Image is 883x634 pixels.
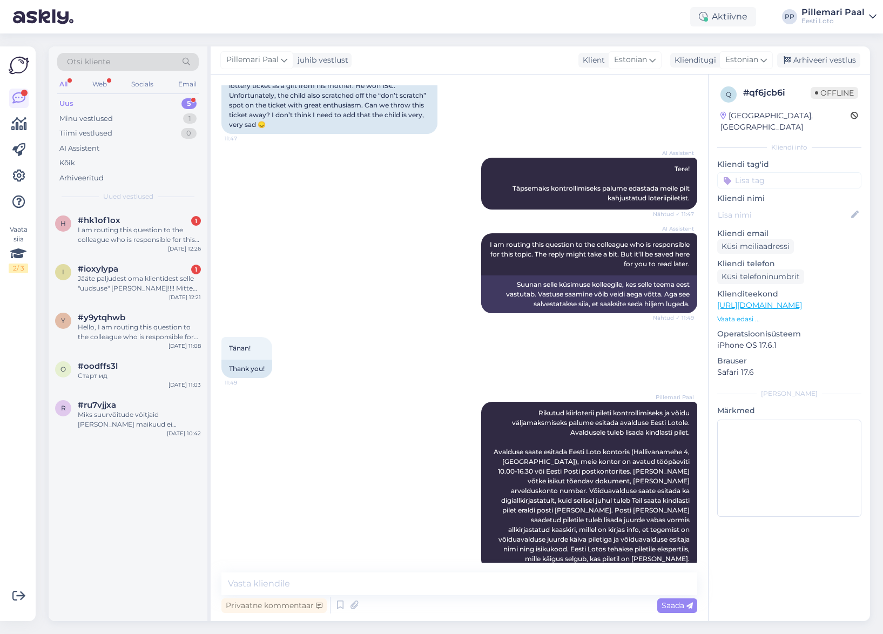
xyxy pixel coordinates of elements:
div: [DATE] 12:21 [169,293,201,301]
span: AI Assistent [653,225,694,233]
div: Hello, I am routing this question to the colleague who is responsible for this topic. The reply m... [78,322,201,342]
div: 1 [183,113,197,124]
span: #hk1of1ox [78,215,120,225]
div: Thank you! [221,360,272,378]
p: Kliendi telefon [717,258,861,269]
a: [URL][DOMAIN_NAME] [717,300,802,310]
span: #oodffs3l [78,361,118,371]
div: Pillemari Paal [801,8,865,17]
span: AI Assistent [653,149,694,157]
div: PP [782,9,797,24]
div: I am routing this question to the colleague who is responsible for this topic. The reply might ta... [78,225,201,245]
p: Kliendi tag'id [717,159,861,170]
div: Klient [578,55,605,66]
p: iPhone OS 17.6.1 [717,340,861,351]
div: # qf6jcb6i [743,86,811,99]
div: Aktiivne [690,7,756,26]
span: i [62,268,64,276]
p: Märkmed [717,405,861,416]
div: Vaata siia [9,225,28,273]
span: #ioxylypa [78,264,118,274]
div: Hello. Our [DEMOGRAPHIC_DATA] grandson received a lottery ticket as a gift from his mother. He wo... [221,67,437,134]
div: Suunan selle küsimuse kolleegile, kes selle teema eest vastutab. Vastuse saamine võib veidi aega ... [481,275,697,313]
div: [PERSON_NAME] [717,389,861,399]
span: Tänan! [229,344,251,352]
span: Pillemari Paal [226,54,279,66]
span: q [726,90,731,98]
div: Klienditugi [670,55,716,66]
div: Socials [129,77,156,91]
div: Arhiveeri vestlus [777,53,860,68]
span: Rikutud kiirloterii pileti kontrollimiseks ja võidu väljamaksmiseks palume esitada avalduse Eesti... [494,409,691,563]
span: Nähtud ✓ 11:47 [653,210,694,218]
span: o [60,365,66,373]
span: h [60,219,66,227]
p: Brauser [717,355,861,367]
p: Vaata edasi ... [717,314,861,324]
p: Kliendi email [717,228,861,239]
div: Minu vestlused [59,113,113,124]
div: All [57,77,70,91]
div: Miks suurvõitude võitjaid [PERSON_NAME] maikuud ei avalikustata [78,410,201,429]
p: Operatsioonisüsteem [717,328,861,340]
div: Küsi meiliaadressi [717,239,794,254]
div: Kõik [59,158,75,168]
div: [DATE] 10:42 [167,429,201,437]
p: Klienditeekond [717,288,861,300]
span: 11:49 [225,379,265,387]
div: Arhiveeritud [59,173,104,184]
div: 2 / 3 [9,264,28,273]
div: Küsi telefoninumbrit [717,269,804,284]
span: Offline [811,87,858,99]
div: Tiimi vestlused [59,128,112,139]
div: [DATE] 11:03 [168,381,201,389]
span: r [61,404,66,412]
span: y [61,316,65,325]
span: #y9ytqhwb [78,313,125,322]
span: Saada [662,601,693,610]
div: [DATE] 12:26 [168,245,201,253]
span: I am routing this question to the colleague who is responsible for this topic. The reply might ta... [490,240,691,268]
p: Safari 17.6 [717,367,861,378]
div: Web [90,77,109,91]
a: Pillemari PaalEesti Loto [801,8,877,25]
span: #ru7vjjxa [78,400,116,410]
div: 1 [191,216,201,226]
span: Estonian [725,54,758,66]
span: Nähtud ✓ 11:49 [653,314,694,322]
div: Eesti Loto [801,17,865,25]
p: Kliendi nimi [717,193,861,204]
img: Askly Logo [9,55,29,76]
div: Uus [59,98,73,109]
div: Email [176,77,199,91]
span: Pillemari Paal [653,393,694,401]
div: juhib vestlust [293,55,348,66]
div: 0 [181,128,197,139]
div: AI Assistent [59,143,99,154]
span: Otsi kliente [67,56,110,68]
div: [GEOGRAPHIC_DATA], [GEOGRAPHIC_DATA] [720,110,851,133]
span: Estonian [614,54,647,66]
span: 11:47 [225,134,265,143]
div: 5 [181,98,197,109]
input: Lisa nimi [718,209,849,221]
div: Старт ид [78,371,201,381]
div: Privaatne kommentaar [221,598,327,613]
input: Lisa tag [717,172,861,188]
div: Kliendi info [717,143,861,152]
div: [DATE] 11:08 [168,342,201,350]
span: Uued vestlused [103,192,153,201]
div: 1 [191,265,201,274]
div: Jääte paljudest oma klientidest selle "uudsuse" [PERSON_NAME]!!!! Mitte kuskil Euroopas pole sell... [78,274,201,293]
